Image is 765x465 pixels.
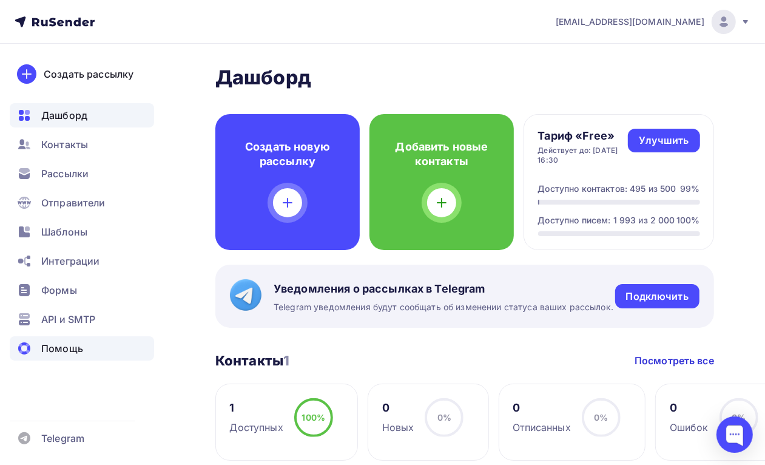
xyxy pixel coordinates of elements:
[215,352,289,369] h3: Контакты
[389,140,494,169] h4: Добавить новые контакты
[513,401,570,415] div: 0
[556,16,704,28] span: [EMAIL_ADDRESS][DOMAIN_NAME]
[235,140,340,169] h4: Создать новую рассылку
[513,420,570,435] div: Отписанных
[676,214,700,226] div: 100%
[10,161,154,186] a: Рассылки
[215,66,714,90] h2: Дашборд
[556,10,750,34] a: [EMAIL_ADDRESS][DOMAIN_NAME]
[437,412,451,423] span: 0%
[538,183,676,195] div: Доступно контактов: 495 из 500
[41,108,87,123] span: Дашборд
[274,301,613,313] span: Telegram уведомления будут сообщать об изменении статуса ваших рассылок.
[41,312,95,327] span: API и SMTP
[382,420,414,435] div: Новых
[41,137,88,152] span: Контакты
[538,129,629,143] h4: Тариф «Free»
[594,412,608,423] span: 0%
[41,283,77,297] span: Формы
[44,67,133,81] div: Создать рассылку
[382,401,414,415] div: 0
[41,254,99,268] span: Интеграции
[10,278,154,302] a: Формы
[10,220,154,244] a: Шаблоны
[732,412,746,423] span: 0%
[538,146,629,165] div: Действует до: [DATE] 16:30
[274,282,613,296] span: Уведомления о рассылках в Telegram
[670,401,709,415] div: 0
[230,401,283,415] div: 1
[680,183,699,195] div: 99%
[10,103,154,127] a: Дашборд
[10,132,154,157] a: Контакты
[283,353,289,368] span: 1
[639,134,689,148] div: Улучшить
[41,166,89,181] span: Рассылки
[635,353,714,368] a: Посмотреть все
[230,420,283,435] div: Доступных
[41,225,87,239] span: Шаблоны
[41,431,84,446] span: Telegram
[10,191,154,215] a: Отправители
[41,195,106,210] span: Отправители
[626,290,689,304] div: Подключить
[538,214,675,226] div: Доступно писем: 1 993 из 2 000
[41,341,83,356] span: Помощь
[302,412,325,423] span: 100%
[670,420,709,435] div: Ошибок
